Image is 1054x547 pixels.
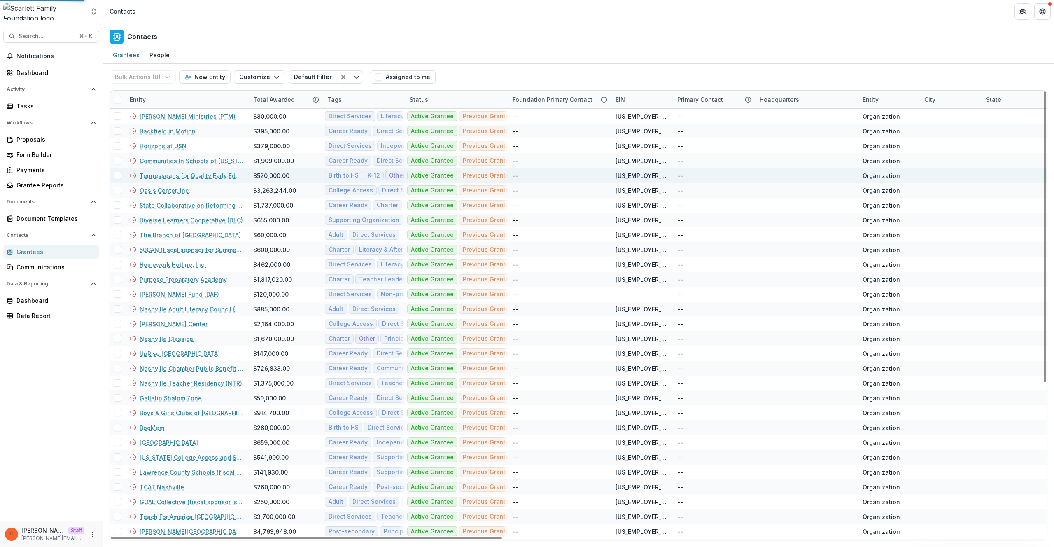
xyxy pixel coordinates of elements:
[329,261,372,268] span: Direct Services
[513,320,518,328] div: --
[381,261,472,268] span: Literacy & After School Tutoring
[253,305,289,313] div: $885,000.00
[253,127,289,136] div: $395,000.00
[863,260,900,269] div: Organization
[677,245,683,254] div: --
[16,214,93,223] div: Document Templates
[863,394,900,402] div: Organization
[125,91,248,108] div: Entity
[248,91,322,108] div: Total Awarded
[513,364,518,373] div: --
[411,335,454,342] span: Active Grantee
[513,409,518,417] div: --
[463,380,513,387] span: Previous Grantee
[7,281,88,287] span: Data & Reporting
[253,409,289,417] div: $914,700.00
[329,187,373,194] span: College Access
[19,33,74,40] span: Search...
[677,305,683,313] div: --
[248,95,300,104] div: Total Awarded
[411,143,454,150] span: Active Grantee
[253,320,294,328] div: $2,164,000.00
[140,483,184,491] a: TCAT Nashville
[322,95,347,104] div: Tags
[616,186,667,195] div: [US_EMPLOYER_IDENTIFICATION_NUMBER]
[1034,3,1051,20] button: Get Help
[140,453,243,462] a: [US_STATE] College Access and Success Network (TCASN)
[329,395,368,402] span: Career Ready
[858,91,919,108] div: Entity
[3,30,99,43] button: Search...
[3,195,99,208] button: Open Documents
[329,306,343,313] span: Adult
[140,423,164,432] a: Book'em
[411,261,454,268] span: Active Grantee
[253,334,294,343] div: $1,670,000.00
[3,245,99,259] a: Grantees
[329,202,368,209] span: Career Ready
[981,95,1006,104] div: State
[677,186,683,195] div: --
[411,395,454,402] span: Active Grantee
[329,276,350,283] span: Charter
[677,275,683,284] div: --
[140,364,243,373] a: Nashville Chamber Public Benefit Foundation
[411,380,454,387] span: Active Grantee
[513,186,518,195] div: --
[329,380,372,387] span: Direct Services
[3,294,99,307] a: Dashboard
[382,320,425,327] span: Direct Services
[368,172,380,179] span: K-12
[329,320,373,327] span: College Access
[329,291,372,298] span: Direct Services
[677,157,683,165] div: --
[616,157,667,165] div: [US_EMPLOYER_IDENTIFICATION_NUMBER]
[329,365,368,372] span: Career Ready
[863,305,900,313] div: Organization
[7,86,88,92] span: Activity
[863,320,900,328] div: Organization
[140,275,227,284] a: Purpose Preparatory Academy
[16,135,93,144] div: Proposals
[352,306,396,313] span: Direct Services
[858,95,884,104] div: Entity
[677,201,683,210] div: --
[16,181,93,189] div: Grantee Reports
[253,245,290,254] div: $600,000.00
[863,231,900,239] div: Organization
[3,277,99,290] button: Open Data & Reporting
[616,245,667,254] div: [US_EMPLOYER_IDENTIFICATION_NUMBER]
[16,311,93,320] div: Data Report
[389,172,405,179] span: Other
[513,275,518,284] div: --
[463,128,513,135] span: Previous Grantee
[677,364,683,373] div: --
[616,379,667,388] div: [US_EMPLOYER_IDENTIFICATION_NUMBER]
[463,172,513,179] span: Previous Grantee
[253,231,286,239] div: $60,000.00
[382,187,425,194] span: Direct Services
[127,33,157,41] h2: Contacts
[359,335,375,342] span: Other
[3,163,99,177] a: Payments
[755,91,858,108] div: Headquarters
[677,379,683,388] div: --
[253,186,296,195] div: $3,263,244.00
[253,112,286,121] div: $80,000.00
[3,148,99,161] a: Form Builder
[140,527,243,536] a: [PERSON_NAME][GEOGRAPHIC_DATA]
[672,91,755,108] div: Primary Contact
[508,91,611,108] div: Foundation Primary Contact
[140,290,219,299] a: [PERSON_NAME] Fund (DAF)
[110,70,176,84] button: Bulk Actions (0)
[411,291,454,298] span: Active Grantee
[106,5,139,17] nav: breadcrumb
[513,127,518,136] div: --
[146,49,173,61] div: People
[3,99,99,113] a: Tasks
[110,47,143,63] a: Grantees
[411,231,454,238] span: Active Grantee
[863,216,900,224] div: Organization
[863,290,900,299] div: Organization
